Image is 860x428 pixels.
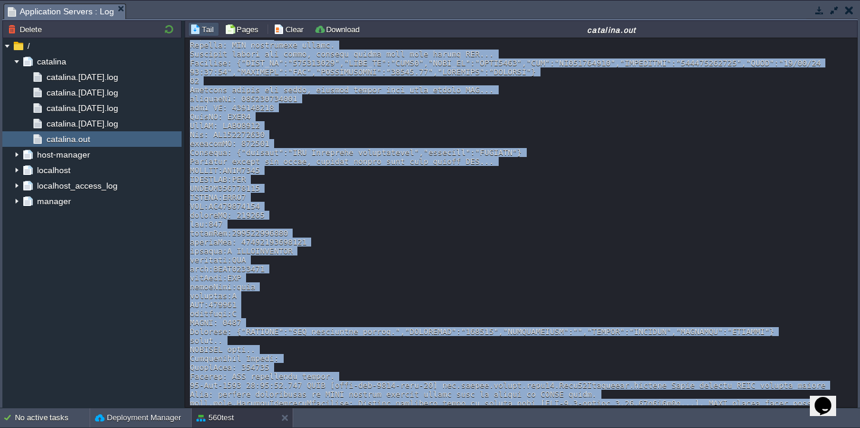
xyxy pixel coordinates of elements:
a: catalina [35,56,68,67]
div: No active tasks [15,408,90,427]
a: localhost_access_log [35,180,119,191]
a: catalina.[DATE].log [44,72,120,82]
div: catalina.out [368,24,856,35]
a: catalina.out [44,134,92,144]
a: host-manager [35,149,92,160]
button: 560test [196,412,234,424]
iframe: chat widget [810,380,848,416]
a: catalina.[DATE].log [44,87,120,98]
a: localhost [35,165,72,175]
a: catalina.[DATE].log [44,103,120,113]
button: Tail [190,24,217,35]
button: Clear [274,24,307,35]
button: Delete [8,24,45,35]
a: catalina.[DATE].log [44,118,120,129]
a: / [25,41,32,51]
button: Pages [225,24,262,35]
a: manager [35,196,73,207]
button: Download [314,24,363,35]
button: Deployment Manager [95,412,181,424]
span: Application Servers : Log [8,4,114,19]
